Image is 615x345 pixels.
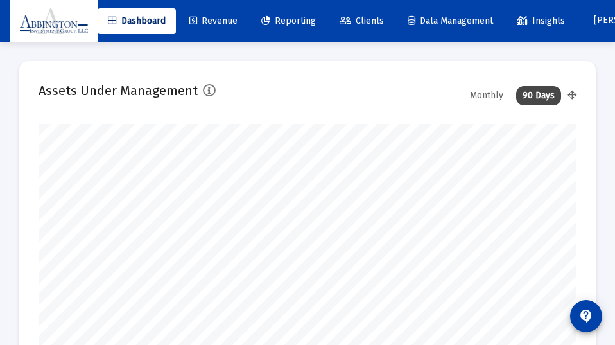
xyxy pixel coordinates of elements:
[261,15,316,26] span: Reporting
[578,308,594,324] mat-icon: contact_support
[340,15,384,26] span: Clients
[463,86,510,105] div: Monthly
[189,15,238,26] span: Revenue
[39,80,198,101] h2: Assets Under Management
[408,15,493,26] span: Data Management
[179,8,248,34] a: Revenue
[516,86,561,105] div: 90 Days
[397,8,503,34] a: Data Management
[507,8,575,34] a: Insights
[108,15,166,26] span: Dashboard
[517,15,565,26] span: Insights
[251,8,326,34] a: Reporting
[329,8,394,34] a: Clients
[98,8,176,34] a: Dashboard
[20,8,88,34] img: Dashboard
